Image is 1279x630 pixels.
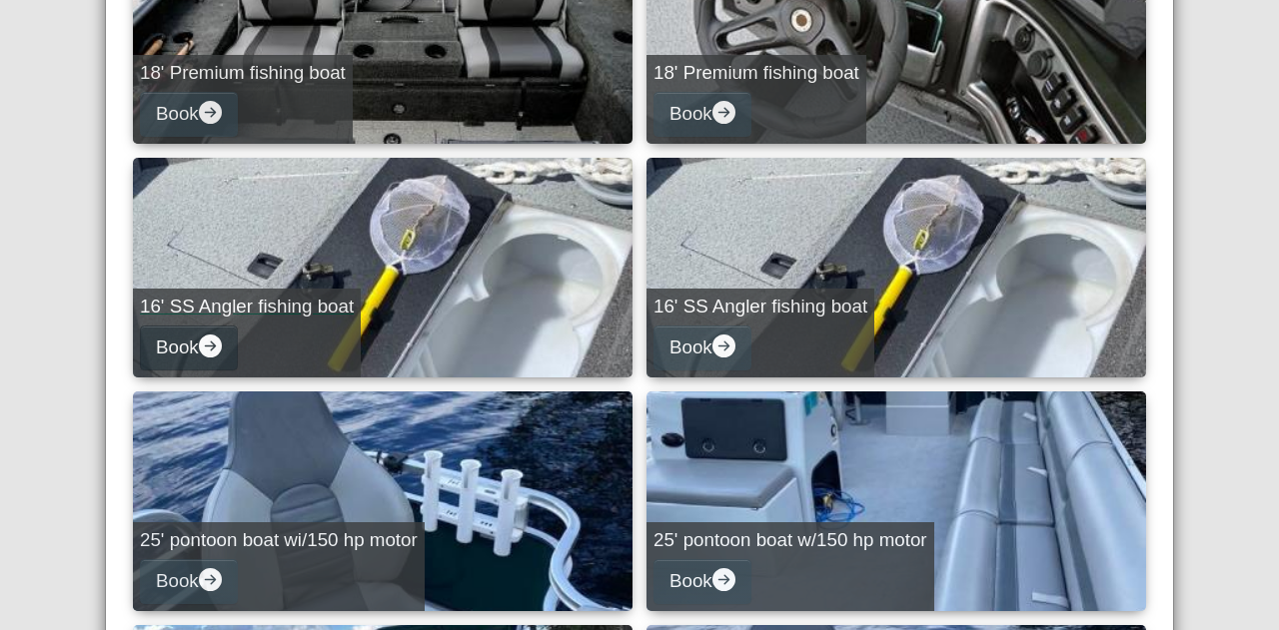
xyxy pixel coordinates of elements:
h5: 18' Premium fishing boat [653,62,859,85]
button: Bookarrow right circle fill [653,559,751,604]
svg: arrow right circle fill [199,568,222,591]
button: Bookarrow right circle fill [140,559,238,604]
button: Bookarrow right circle fill [140,325,238,370]
svg: arrow right circle fill [712,334,735,357]
svg: arrow right circle fill [712,101,735,124]
button: Bookarrow right circle fill [653,325,751,370]
button: Bookarrow right circle fill [140,92,238,137]
button: Bookarrow right circle fill [653,92,751,137]
h5: 25' pontoon boat wi/150 hp motor [140,529,418,552]
h5: 25' pontoon boat w/150 hp motor [653,529,927,552]
svg: arrow right circle fill [199,101,222,124]
h5: 16' SS Angler fishing boat [140,296,354,318]
h5: 18' Premium fishing boat [140,62,346,85]
svg: arrow right circle fill [712,568,735,591]
svg: arrow right circle fill [199,334,222,357]
h5: 16' SS Angler fishing boat [653,296,867,318]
